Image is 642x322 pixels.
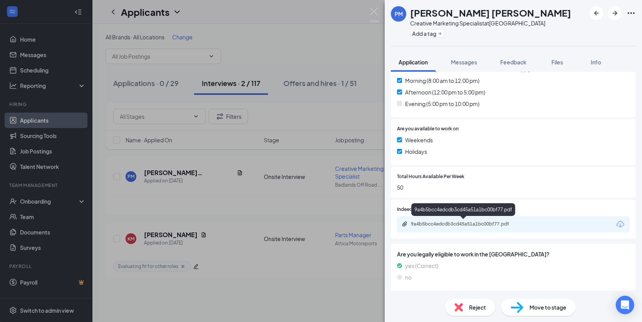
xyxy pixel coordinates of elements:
[397,125,459,133] span: Are you available to work on
[469,303,486,312] span: Reject
[591,59,601,66] span: Info
[410,19,571,27] div: Creative Marketing Specialist at [GEOGRAPHIC_DATA]
[405,136,433,144] span: Weekends
[395,10,403,18] div: PM
[438,31,443,36] svg: Plus
[530,303,567,312] span: Move to stage
[405,99,479,108] span: Evening (5:00 pm to 10:00 pm)
[551,59,563,66] span: Files
[590,6,603,20] button: ArrowLeftNew
[592,8,601,18] svg: ArrowLeftNew
[402,221,408,227] svg: Paperclip
[411,203,515,216] div: 9a4b5bcc4edcdb3cd45a51a1bc00bf77.pdf
[397,183,630,192] span: 50
[399,59,428,66] span: Application
[405,76,479,85] span: Morning (8:00 am to 12:00 pm)
[402,221,526,228] a: Paperclip9a4b5bcc4edcdb3cd45a51a1bc00bf77.pdf
[451,59,477,66] span: Messages
[405,273,412,282] span: no
[405,88,485,96] span: Afternoon (12:00 pm to 5:00 pm)
[410,29,444,37] button: PlusAdd a tag
[500,59,526,66] span: Feedback
[610,8,620,18] svg: ArrowRight
[627,8,636,18] svg: Ellipses
[405,261,438,270] span: yes (Correct)
[397,250,630,258] span: Are you legally eligible to work in the [GEOGRAPHIC_DATA]?
[397,206,431,213] span: Indeed Resume
[410,6,571,19] h1: [PERSON_NAME] [PERSON_NAME]
[397,173,464,180] span: Total Hours Available Per Week
[616,296,634,314] div: Open Intercom Messenger
[608,6,622,20] button: ArrowRight
[405,147,427,156] span: Holidays
[616,220,625,229] svg: Download
[411,221,519,227] div: 9a4b5bcc4edcdb3cd45a51a1bc00bf77.pdf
